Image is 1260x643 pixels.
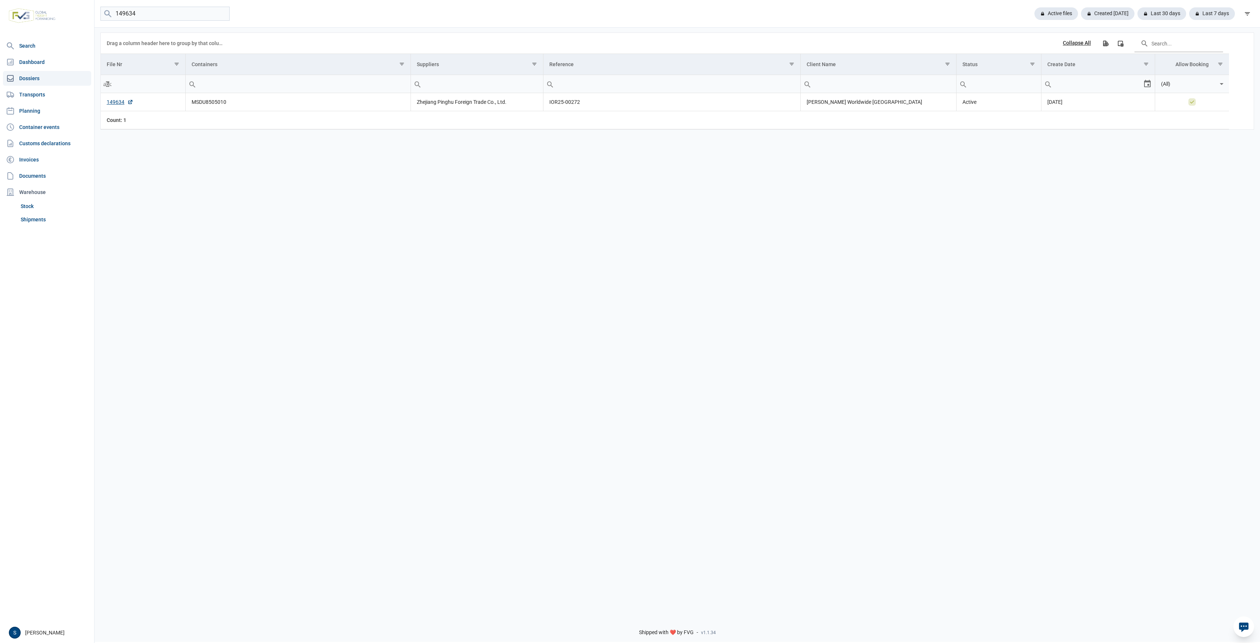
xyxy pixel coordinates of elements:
div: Last 7 days [1189,7,1235,20]
span: Show filter options for column 'Status' [1030,61,1035,67]
span: [DATE] [1047,99,1062,105]
td: Column Reference [543,54,800,75]
div: Allow Booking [1175,61,1209,67]
span: Show filter options for column 'File Nr' [174,61,179,67]
div: Column Chooser [1114,37,1127,50]
td: Column File Nr [101,54,185,75]
div: Client Name [807,61,836,67]
span: Show filter options for column 'Allow Booking' [1218,61,1223,67]
div: Search box [543,75,557,93]
div: Select [1143,75,1152,93]
div: Status [962,61,978,67]
div: File Nr Count: 1 [107,116,179,124]
div: Export all data to Excel [1099,37,1112,50]
input: Filter cell [1155,75,1217,93]
div: File Nr [107,61,122,67]
div: Drag a column header here to group by that column [107,37,225,49]
td: Column Allow Booking [1155,54,1229,75]
input: Filter cell [1041,75,1143,93]
td: Column Suppliers [411,54,543,75]
td: Filter cell [1155,75,1229,93]
input: Filter cell [543,75,800,93]
td: Column Status [956,54,1041,75]
input: Filter cell [101,75,185,93]
div: Search box [1041,75,1055,93]
a: Documents [3,169,91,183]
div: Active files [1034,7,1078,20]
div: Search box [101,75,114,93]
span: Shipped with ❤️ by FVG [639,629,694,636]
div: Collapse All [1063,40,1091,47]
input: Search dossiers [100,7,230,21]
td: Zhejiang Pinghu Foreign Trade Co., Ltd. [411,93,543,111]
a: Stock [18,200,91,213]
div: Create Date [1047,61,1075,67]
a: Search [3,38,91,53]
div: Data grid toolbar [107,33,1223,54]
span: - [697,629,698,636]
img: FVG - Global freight forwarding [6,6,58,26]
div: [PERSON_NAME] [9,627,90,639]
div: Last 30 days [1137,7,1186,20]
input: Filter cell [801,75,956,93]
input: Filter cell [957,75,1041,93]
div: Containers [192,61,217,67]
div: Reference [549,61,574,67]
div: Warehouse [3,185,91,200]
div: Search box [957,75,970,93]
a: Container events [3,120,91,135]
span: Show filter options for column 'Containers' [399,61,405,67]
div: Suppliers [417,61,439,67]
a: 149634 [107,98,133,106]
td: MSDU8505010 [185,93,411,111]
div: Data grid with 1 rows and 8 columns [101,33,1229,129]
div: Search box [186,75,199,93]
td: Active [956,93,1041,111]
a: Customs declarations [3,136,91,151]
span: Show filter options for column 'Suppliers' [532,61,537,67]
td: Column Client Name [800,54,956,75]
a: Transports [3,87,91,102]
a: Shipments [18,213,91,226]
input: Search in the data grid [1134,34,1223,52]
td: Column Create Date [1041,54,1155,75]
td: Filter cell [185,75,411,93]
td: Column Containers [185,54,411,75]
div: Created [DATE] [1081,7,1134,20]
a: Invoices [3,152,91,167]
a: Dossiers [3,71,91,86]
a: Dashboard [3,55,91,69]
td: Filter cell [1041,75,1155,93]
a: Planning [3,103,91,118]
td: [PERSON_NAME] Worldwide [GEOGRAPHIC_DATA] [800,93,956,111]
span: Show filter options for column 'Client Name' [945,61,950,67]
div: Search box [411,75,424,93]
button: S [9,627,21,639]
input: Filter cell [186,75,411,93]
td: Filter cell [956,75,1041,93]
div: Search box [801,75,814,93]
span: Show filter options for column 'Create Date' [1143,61,1149,67]
span: v1.1.34 [701,630,716,636]
span: Show filter options for column 'Reference' [789,61,794,67]
div: filter [1241,7,1254,20]
td: Filter cell [543,75,800,93]
input: Filter cell [411,75,543,93]
td: IOR25-00272 [543,93,800,111]
div: Select [1217,75,1226,93]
